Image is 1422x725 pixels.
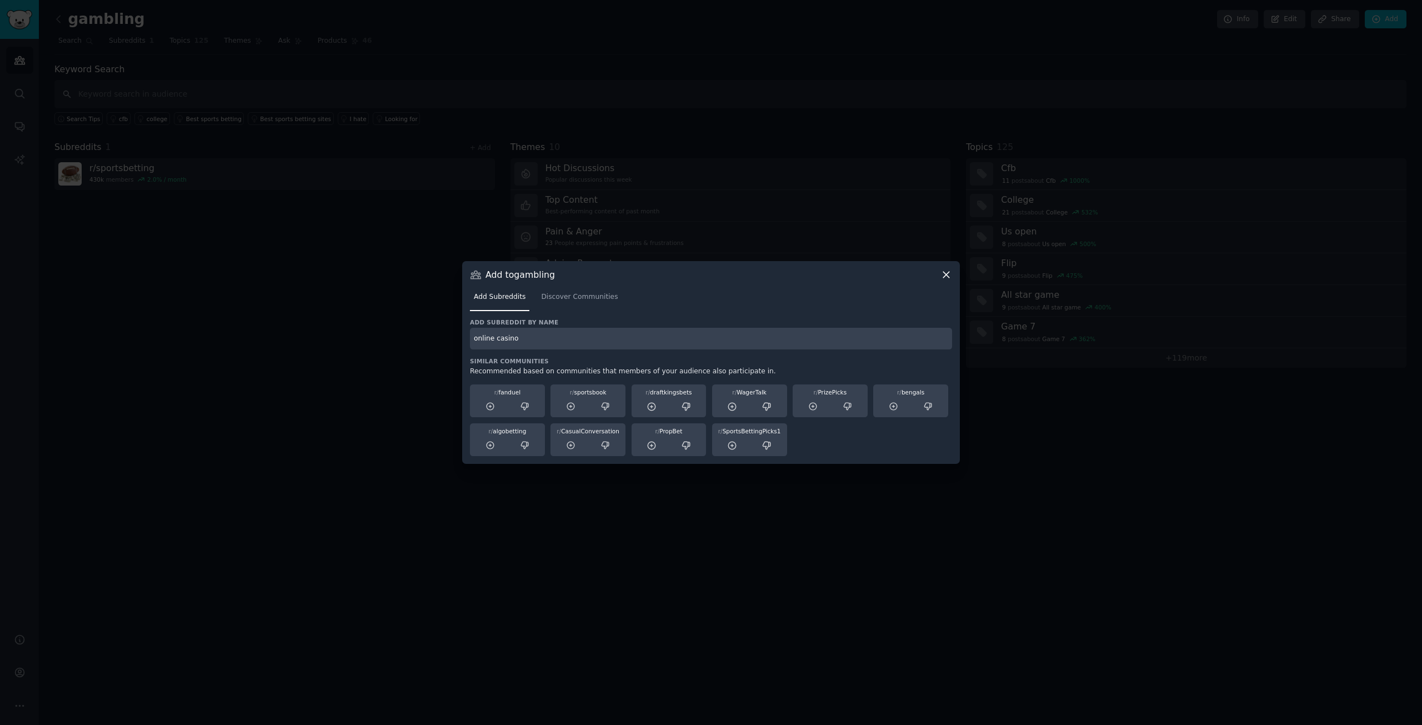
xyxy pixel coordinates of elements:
[554,388,622,396] div: sportsbook
[474,292,525,302] span: Add Subreddits
[797,388,864,396] div: PrizePicks
[645,389,650,396] span: r/
[557,428,561,434] span: r/
[488,428,493,434] span: r/
[494,389,499,396] span: r/
[570,389,574,396] span: r/
[716,427,783,435] div: SportsBettingPicks1
[718,428,723,434] span: r/
[655,428,659,434] span: r/
[470,318,952,326] h3: Add subreddit by name
[814,389,818,396] span: r/
[470,288,529,311] a: Add Subreddits
[470,357,952,365] h3: Similar Communities
[554,427,622,435] div: CasualConversation
[877,388,944,396] div: bengals
[541,292,618,302] span: Discover Communities
[470,367,952,377] div: Recommended based on communities that members of your audience also participate in.
[474,427,541,435] div: algobetting
[470,328,952,349] input: Enter subreddit name and press enter
[635,427,703,435] div: PropBet
[635,388,703,396] div: draftkingsbets
[485,269,555,281] h3: Add to gambling
[474,388,541,396] div: fanduel
[897,389,902,396] span: r/
[732,389,737,396] span: r/
[537,288,622,311] a: Discover Communities
[716,388,783,396] div: WagerTalk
